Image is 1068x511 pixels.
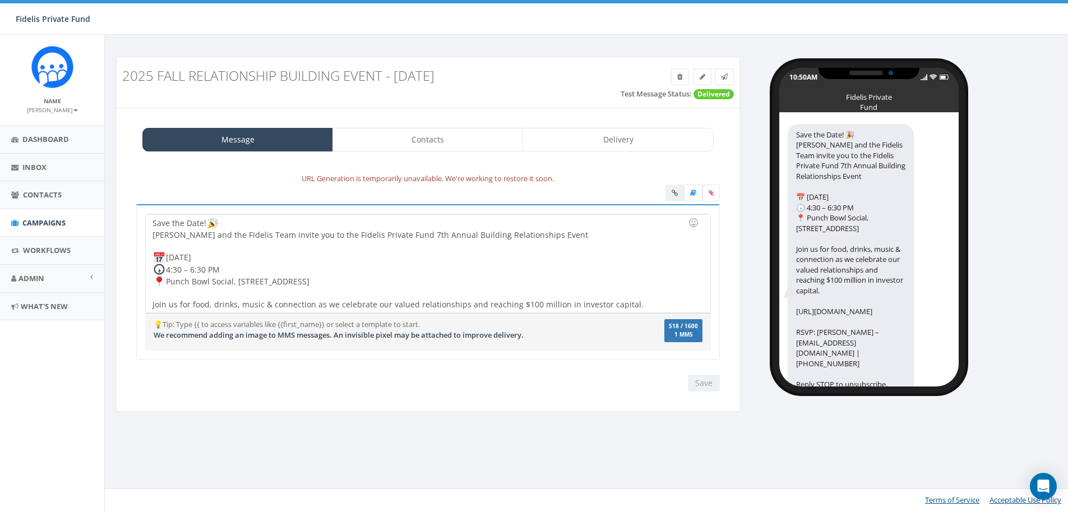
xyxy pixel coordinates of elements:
span: Send Test Message [721,72,728,81]
span: Edit Campaign [700,72,705,81]
div: Save the Date! [PERSON_NAME] and the Fidelis Team invite you to the Fidelis Private Fund 7th Annu... [146,214,710,312]
a: Contacts [332,128,523,151]
a: Delivery [523,128,713,151]
img: 📅 [154,252,165,263]
a: Acceptable Use Policy [990,495,1061,505]
h3: 2025 Fall Relationship Building Event - [DATE] [122,68,576,83]
span: Delivered [693,89,734,99]
span: Delete Campaign [677,72,682,81]
span: Fidelis Private Fund [16,13,90,24]
img: 🕟 [154,264,165,275]
span: We recommend adding an image to MMS messages. An invisible pixel may be attached to improve deliv... [154,330,524,340]
img: 📍 [154,276,165,287]
span: Inbox [22,162,47,172]
span: 518 / 1600 [669,323,698,330]
div: Save the Date! 🎉 [PERSON_NAME] and the Fidelis Team invite you to the Fidelis Private Fund 7th An... [788,124,914,395]
span: What's New [21,301,68,311]
small: Name [44,97,61,105]
span: Admin [19,273,44,283]
a: Terms of Service [925,495,979,505]
div: 10:50AM [789,72,817,82]
label: Insert Template Text [684,185,702,201]
span: Dashboard [22,134,69,144]
label: Test Message Status: [621,89,692,99]
span: Contacts [23,190,62,200]
span: Campaigns [22,218,66,228]
div: Fidelis Private Fund [841,92,897,98]
div: URL Generation is temporarily unavailable. We're working to restore it soon. [128,172,728,185]
img: Rally_Corp_Icon.png [31,46,73,88]
a: Message [142,128,333,151]
img: 🎉 [207,218,219,229]
small: [PERSON_NAME] [27,106,78,114]
div: 💡Tip: Type {{ to access variables like {{first_name}} or select a template to start. [145,319,617,340]
div: Open Intercom Messenger [1030,473,1057,500]
span: Attach your media [702,185,720,201]
span: 1 MMS [669,332,698,338]
span: Workflows [23,245,71,255]
a: [PERSON_NAME] [27,104,78,114]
